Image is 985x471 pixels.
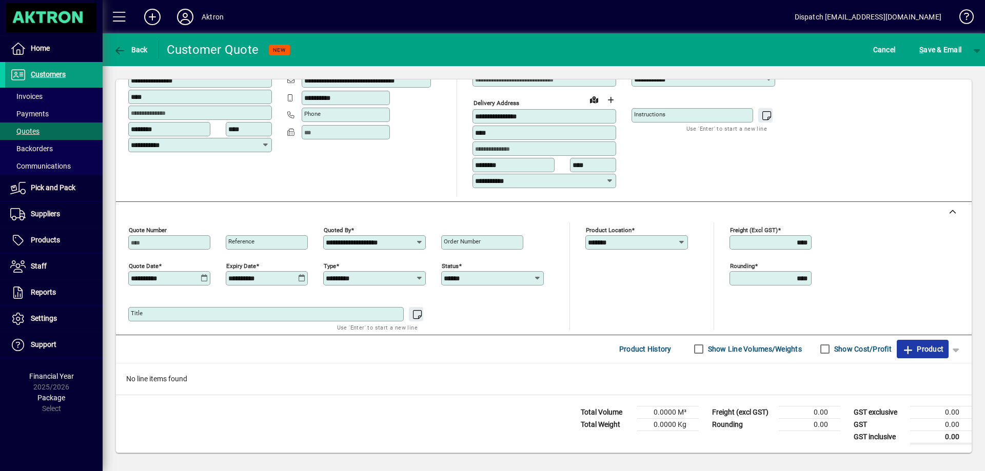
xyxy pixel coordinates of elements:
a: Backorders [5,140,103,157]
a: Staff [5,254,103,279]
td: Freight (excl GST) [707,406,779,418]
td: 0.0000 Kg [637,418,699,431]
span: Home [31,44,50,52]
app-page-header-button: Back [103,40,159,59]
span: Cancel [873,42,896,58]
button: Choose address [602,92,619,108]
mat-label: Expiry date [226,262,256,269]
a: Reports [5,280,103,305]
div: Dispatch [EMAIL_ADDRESS][DOMAIN_NAME] [795,9,941,25]
a: Support [5,332,103,358]
span: Package [37,394,65,402]
mat-hint: Use 'Enter' to start a new line [337,321,418,333]
span: Settings [31,314,57,322]
td: GST inclusive [849,431,910,443]
span: Staff [31,262,47,270]
mat-label: Reference [228,238,254,245]
button: Add [136,8,169,26]
span: Quotes [10,127,40,135]
a: Communications [5,157,103,175]
a: Pick and Pack [5,175,103,201]
td: 0.00 [779,418,840,431]
mat-label: Rounding [730,262,755,269]
span: Reports [31,288,56,296]
label: Show Cost/Profit [832,344,892,354]
mat-label: Order number [444,238,481,245]
span: Back [113,46,148,54]
mat-label: Product location [586,226,632,233]
a: Knowledge Base [952,2,972,35]
div: Customer Quote [167,42,259,58]
span: S [919,46,923,54]
td: Total Weight [576,418,637,431]
label: Show Line Volumes/Weights [706,344,802,354]
a: View on map [586,91,602,108]
a: Products [5,228,103,253]
td: GST exclusive [849,406,910,418]
a: Invoices [5,88,103,105]
span: Financial Year [29,372,74,380]
span: Backorders [10,145,53,153]
span: Suppliers [31,210,60,218]
a: Payments [5,105,103,122]
mat-label: Quote date [129,262,159,269]
div: No line items found [116,363,972,395]
mat-label: Quote number [129,226,167,233]
button: Save & Email [914,40,967,59]
mat-hint: Use 'Enter' to start a new line [686,122,767,134]
button: Back [111,40,150,59]
div: Aktron [202,9,224,25]
td: 0.0000 M³ [637,406,699,418]
span: Product [902,341,943,357]
mat-label: Quoted by [324,226,351,233]
span: Products [31,236,60,244]
td: Total Volume [576,406,637,418]
span: Communications [10,162,71,170]
a: Settings [5,306,103,332]
mat-label: Title [131,310,143,317]
mat-label: Instructions [634,111,665,118]
td: 0.00 [779,406,840,418]
mat-label: Status [442,262,459,269]
span: NEW [273,47,286,53]
button: Profile [169,8,202,26]
td: 0.00 [910,406,972,418]
td: GST [849,418,910,431]
span: Payments [10,110,49,118]
mat-label: Freight (excl GST) [730,226,778,233]
button: Product History [615,340,676,358]
span: ave & Email [919,42,961,58]
td: 0.00 [910,431,972,443]
span: Customers [31,70,66,78]
span: Invoices [10,92,43,100]
span: Support [31,340,56,349]
a: Quotes [5,122,103,140]
td: Rounding [707,418,779,431]
span: Pick and Pack [31,183,75,192]
a: Home [5,36,103,62]
mat-label: Type [324,262,336,269]
button: Cancel [871,40,898,59]
mat-label: Phone [304,110,321,117]
a: Suppliers [5,201,103,227]
td: 0.00 [910,418,972,431]
span: Product History [619,341,672,357]
button: Product [897,340,949,358]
